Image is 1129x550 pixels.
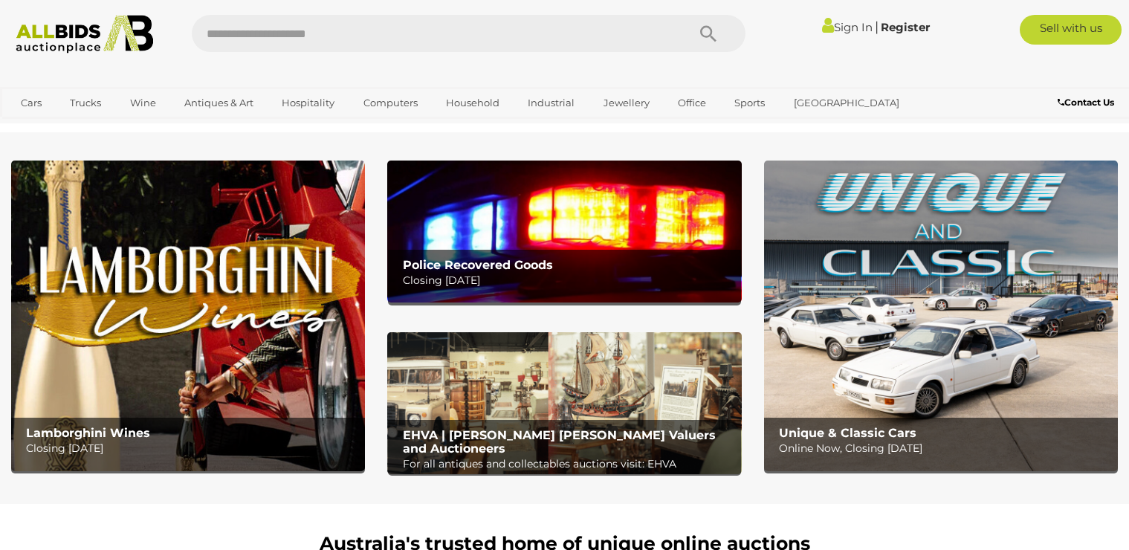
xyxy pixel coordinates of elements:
[875,19,879,35] span: |
[354,91,427,115] a: Computers
[403,455,734,473] p: For all antiques and collectables auctions visit: EHVA
[60,91,111,115] a: Trucks
[26,426,150,440] b: Lamborghini Wines
[822,20,873,34] a: Sign In
[11,91,51,115] a: Cars
[403,271,734,290] p: Closing [DATE]
[11,161,365,470] img: Lamborghini Wines
[11,161,365,470] a: Lamborghini Wines Lamborghini Wines Closing [DATE]
[668,91,716,115] a: Office
[272,91,344,115] a: Hospitality
[403,428,716,456] b: EHVA | [PERSON_NAME] [PERSON_NAME] Valuers and Auctioneers
[8,15,161,54] img: Allbids.com.au
[779,439,1110,458] p: Online Now, Closing [DATE]
[881,20,930,34] a: Register
[779,426,916,440] b: Unique & Classic Cars
[764,161,1118,470] a: Unique & Classic Cars Unique & Classic Cars Online Now, Closing [DATE]
[518,91,584,115] a: Industrial
[387,332,741,474] img: EHVA | Evans Hastings Valuers and Auctioneers
[594,91,659,115] a: Jewellery
[1058,97,1114,108] b: Contact Us
[387,161,741,302] a: Police Recovered Goods Police Recovered Goods Closing [DATE]
[764,161,1118,470] img: Unique & Classic Cars
[1020,15,1122,45] a: Sell with us
[26,439,358,458] p: Closing [DATE]
[403,258,553,272] b: Police Recovered Goods
[436,91,509,115] a: Household
[387,332,741,474] a: EHVA | Evans Hastings Valuers and Auctioneers EHVA | [PERSON_NAME] [PERSON_NAME] Valuers and Auct...
[725,91,774,115] a: Sports
[387,161,741,302] img: Police Recovered Goods
[120,91,166,115] a: Wine
[175,91,263,115] a: Antiques & Art
[671,15,745,52] button: Search
[1058,94,1118,111] a: Contact Us
[784,91,909,115] a: [GEOGRAPHIC_DATA]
